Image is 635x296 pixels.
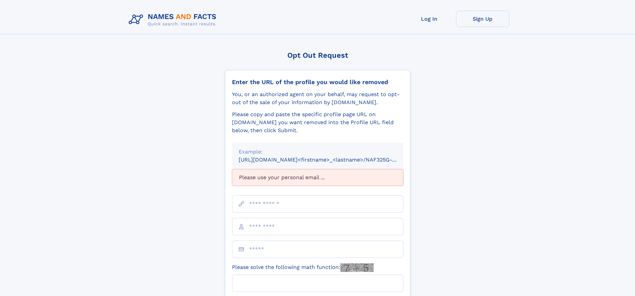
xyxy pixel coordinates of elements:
img: Logo Names and Facts [126,11,222,29]
small: [URL][DOMAIN_NAME]<firstname>_<lastname>/NAF325G-xxxxxxxx [239,157,416,163]
a: Log In [403,11,456,27]
div: Please copy and paste the specific profile page URL on [DOMAIN_NAME] you want removed into the Pr... [232,110,403,134]
a: Sign Up [456,11,509,27]
div: Example: [239,148,397,156]
div: Opt Out Request [225,51,410,59]
div: Please use your personal email ... [232,169,403,186]
label: Please solve the following math function: [232,263,374,272]
div: You, or an authorized agent on your behalf, may request to opt-out of the sale of your informatio... [232,90,403,106]
div: Enter the URL of the profile you would like removed [232,78,403,86]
